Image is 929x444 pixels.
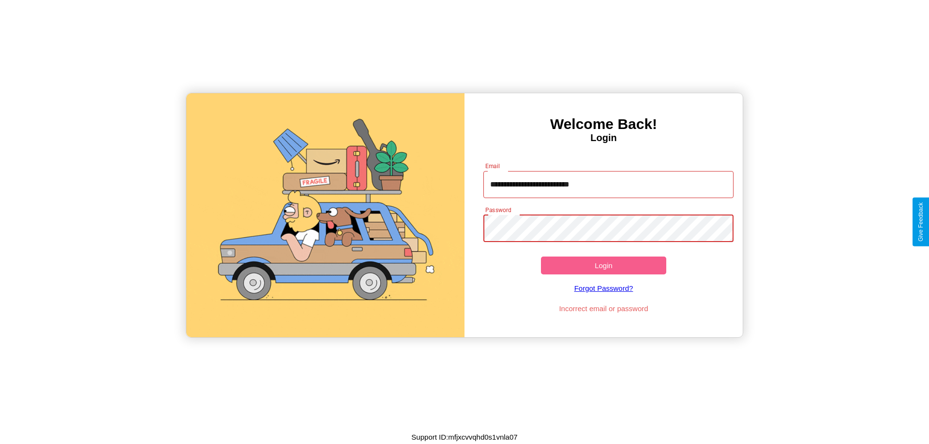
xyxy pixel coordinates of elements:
label: Password [485,206,511,214]
h4: Login [464,132,743,143]
button: Login [541,257,666,274]
h3: Welcome Back! [464,116,743,132]
p: Support ID: mfjxcvvqhd0s1vnla07 [411,430,517,444]
div: Give Feedback [917,202,924,242]
img: gif [186,93,464,337]
p: Incorrect email or password [479,302,729,315]
label: Email [485,162,500,170]
a: Forgot Password? [479,274,729,302]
